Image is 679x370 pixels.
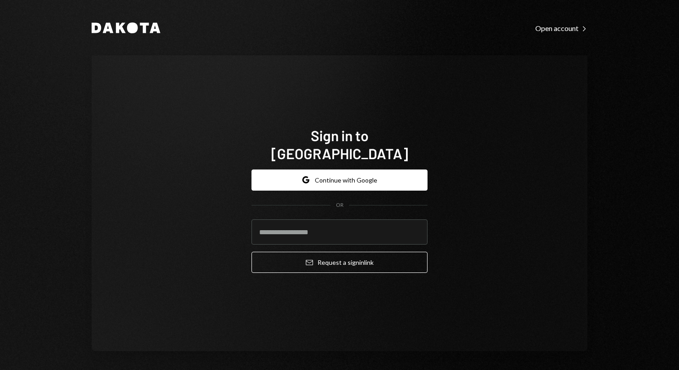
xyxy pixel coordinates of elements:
button: Continue with Google [251,169,428,191]
a: Open account [535,23,587,33]
div: Open account [535,24,587,33]
h1: Sign in to [GEOGRAPHIC_DATA] [251,126,428,162]
div: OR [336,201,344,209]
button: Request a signinlink [251,252,428,273]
